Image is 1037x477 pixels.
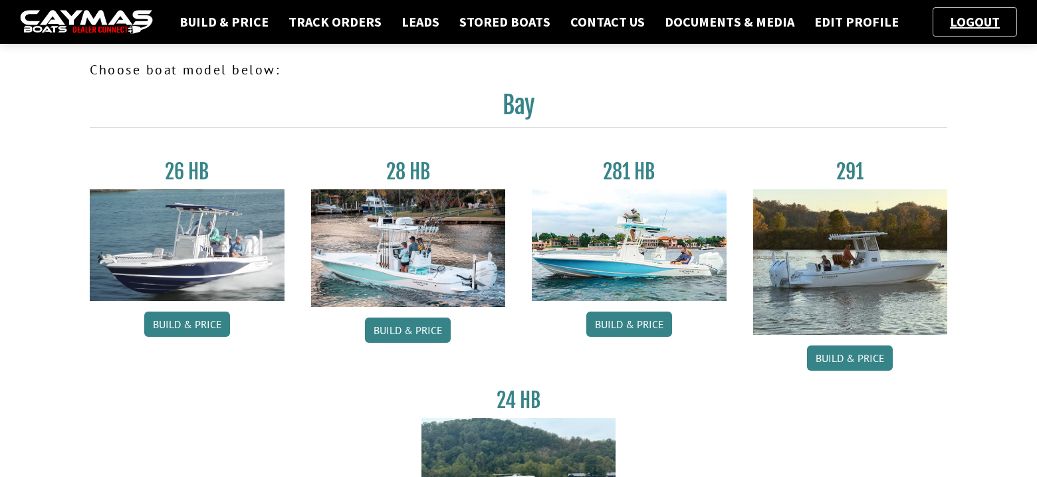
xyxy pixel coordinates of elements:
a: Build & Price [365,318,451,343]
h3: 28 HB [311,159,506,184]
a: Stored Boats [453,13,557,31]
p: Choose boat model below: [90,60,947,80]
h3: 281 HB [532,159,727,184]
img: caymas-dealer-connect-2ed40d3bc7270c1d8d7ffb4b79bf05adc795679939227970def78ec6f6c03838.gif [20,10,153,35]
a: Build & Price [586,312,672,337]
img: 28-hb-twin.jpg [532,189,727,301]
a: Contact Us [564,13,651,31]
h3: 291 [753,159,948,184]
h3: 24 HB [421,388,616,413]
a: Documents & Media [658,13,801,31]
img: 291_Thumbnail.jpg [753,189,948,335]
a: Build & Price [173,13,275,31]
img: 28_hb_thumbnail_for_caymas_connect.jpg [311,189,506,307]
a: Edit Profile [808,13,905,31]
a: Build & Price [144,312,230,337]
a: Logout [943,13,1006,30]
a: Track Orders [282,13,388,31]
h2: Bay [90,90,947,128]
a: Build & Price [807,345,893,371]
img: 26_new_photo_resized.jpg [90,189,285,301]
a: Leads [395,13,446,31]
h3: 26 HB [90,159,285,184]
